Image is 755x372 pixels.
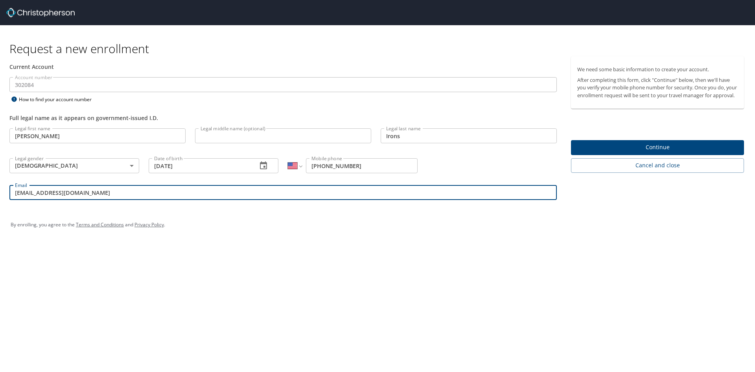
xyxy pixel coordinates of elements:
[577,161,738,170] span: Cancel and close
[306,158,418,173] input: Enter phone number
[9,158,139,173] div: [DEMOGRAPHIC_DATA]
[9,41,750,56] h1: Request a new enrollment
[134,221,164,228] a: Privacy Policy
[571,140,744,155] button: Continue
[11,215,744,235] div: By enrolling, you agree to the and .
[577,76,738,99] p: After completing this form, click "Continue" below, then we'll have you verify your mobile phone ...
[577,143,738,152] span: Continue
[149,158,251,173] input: MM/DD/YYYY
[9,94,108,104] div: How to find your account number
[9,63,557,71] div: Current Account
[6,8,75,17] img: cbt logo
[76,221,124,228] a: Terms and Conditions
[9,114,557,122] div: Full legal name as it appears on government-issued I.D.
[571,158,744,173] button: Cancel and close
[577,66,738,73] p: We need some basic information to create your account.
